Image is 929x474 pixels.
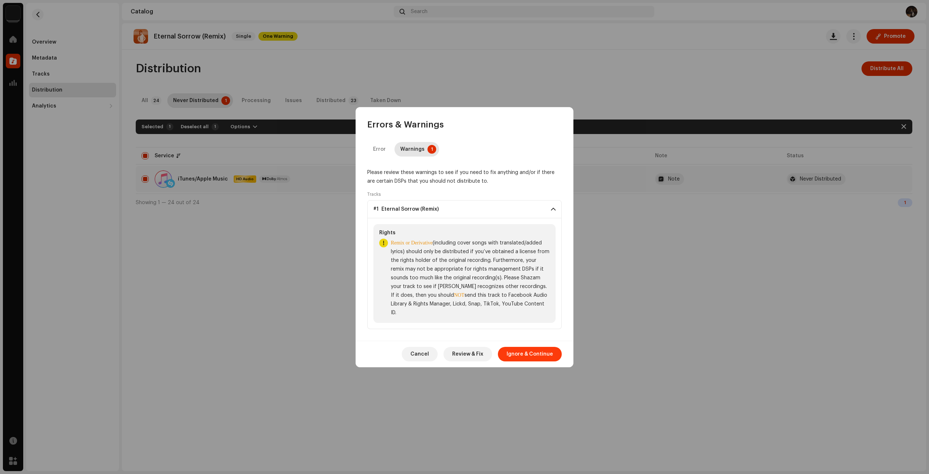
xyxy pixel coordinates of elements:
[402,347,438,361] button: Cancel
[400,142,425,157] div: Warnings
[498,347,562,361] button: Ignore & Continue
[410,347,429,361] span: Cancel
[367,191,381,197] label: Tracks
[454,292,464,298] b: NOT
[452,347,483,361] span: Review & Fix
[507,347,553,361] span: Ignore & Continue
[443,347,492,361] button: Review & Fix
[391,239,550,317] span: (including cover songs with translated/added lyrics) should only be distributed if you’ve obtaine...
[367,218,562,329] p-accordion-content: #1 Eternal Sorrow (Remix)
[427,145,436,154] p-badge: 1
[367,119,444,130] span: Errors & Warnings
[391,240,433,246] b: Remix or Derivative
[367,200,562,218] p-accordion-header: #1 Eternal Sorrow (Remix)
[367,168,562,186] div: Please review these warnings to see if you need to fix anything and/or if there are certain DSPs ...
[373,206,439,212] span: #1 Eternal Sorrow (Remix)
[373,142,386,157] div: Error
[379,230,550,236] div: Rights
